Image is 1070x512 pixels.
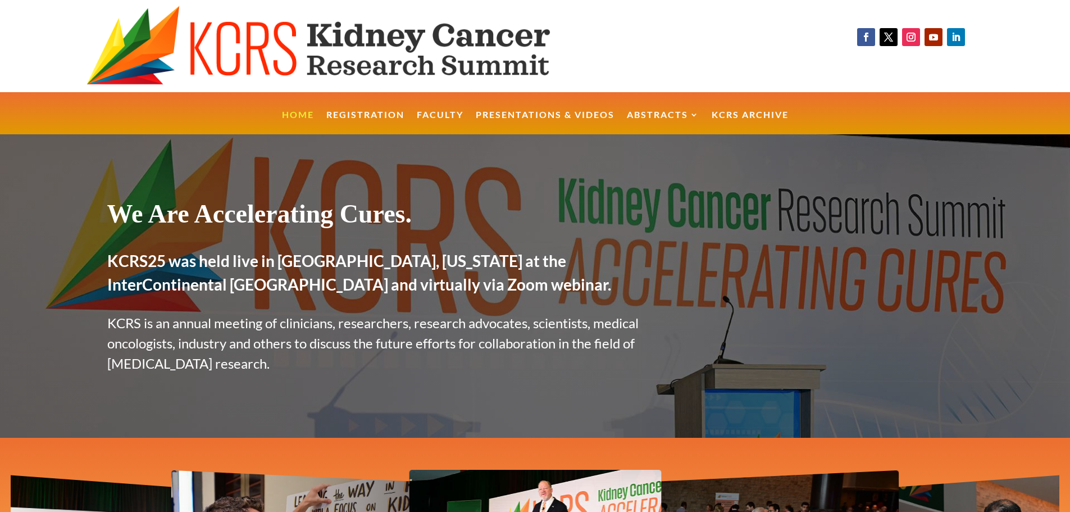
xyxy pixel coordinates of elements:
[107,249,662,302] h2: KCRS25 was held live in [GEOGRAPHIC_DATA], [US_STATE] at the InterContinental [GEOGRAPHIC_DATA] a...
[282,111,314,135] a: Home
[947,28,965,46] a: Follow on LinkedIn
[880,28,898,46] a: Follow on X
[107,313,662,374] p: KCRS is an annual meeting of clinicians, researchers, research advocates, scientists, medical onc...
[857,28,875,46] a: Follow on Facebook
[712,111,789,135] a: KCRS Archive
[86,6,607,87] img: KCRS generic logo wide
[107,198,662,235] h1: We Are Accelerating Cures.
[417,111,463,135] a: Faculty
[476,111,614,135] a: Presentations & Videos
[627,111,699,135] a: Abstracts
[925,28,942,46] a: Follow on Youtube
[326,111,404,135] a: Registration
[902,28,920,46] a: Follow on Instagram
